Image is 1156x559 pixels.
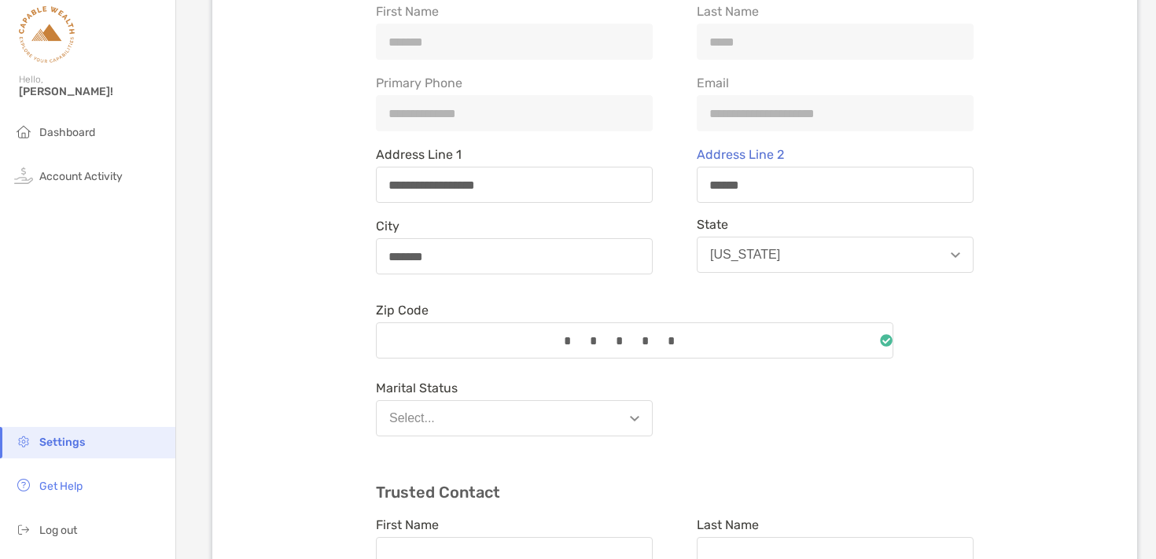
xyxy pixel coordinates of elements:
img: get-help icon [14,476,33,495]
img: settings icon [14,432,33,451]
img: household icon [14,122,33,141]
input: Address Line 1 [377,178,652,192]
input: Last Name [698,35,973,49]
input: Email [698,107,973,120]
input: First Name [377,35,652,49]
img: Open dropdown arrow [951,252,960,258]
input: City [377,250,652,263]
span: First Name [376,517,653,532]
span: Zip Code [376,303,893,318]
input: Primary Phone [377,107,652,120]
span: State [697,217,974,232]
span: Last Name [697,517,974,532]
input: Address Line 2 [698,178,973,192]
img: Open dropdown arrow [630,416,639,421]
span: First Name [376,4,653,19]
span: Get Help [39,480,83,493]
span: Settings [39,436,85,449]
img: logout icon [14,520,33,539]
span: City [376,219,653,234]
span: Last Name [697,4,974,19]
span: Primary Phone [376,75,653,90]
button: [US_STATE] [697,237,974,273]
span: Log out [39,524,77,537]
span: Marital Status [376,381,653,395]
span: Dashboard [39,126,95,139]
img: Zoe Logo [19,6,75,63]
div: Select... [389,411,435,425]
span: [PERSON_NAME]! [19,85,166,98]
img: activity icon [14,166,33,185]
span: Address Line 1 [376,147,653,162]
input: Zip Codeinput is ready icon [377,334,880,348]
div: [US_STATE] [710,248,780,262]
img: input is ready icon [880,334,893,347]
span: Address Line 2 [697,147,974,162]
span: Email [697,75,974,90]
button: Select... [376,400,653,436]
h3: Trusted Contact [376,484,974,502]
span: Account Activity [39,170,123,183]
